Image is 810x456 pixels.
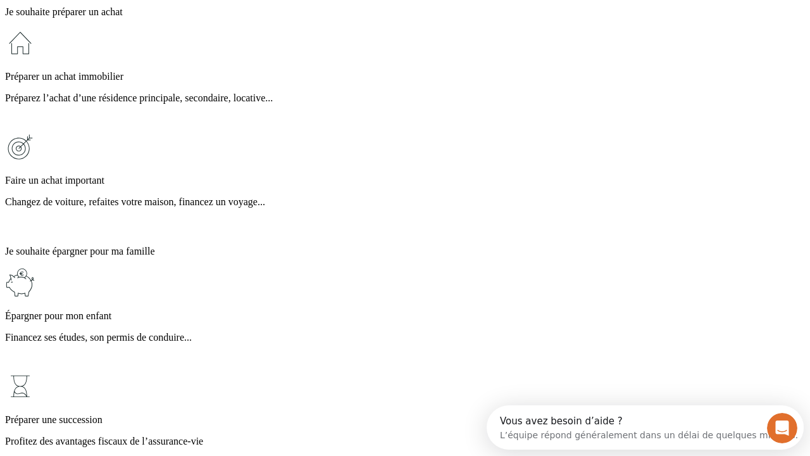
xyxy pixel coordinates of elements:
[5,332,805,343] p: Financez ses études, son permis de conduire...
[5,414,805,426] p: Préparer une succession
[5,6,805,18] p: Je souhaite préparer un achat
[487,405,804,450] iframe: Intercom live chat discovery launcher
[5,5,349,40] div: Ouvrir le Messenger Intercom
[5,246,805,257] p: Je souhaite épargner pour ma famille
[5,175,805,186] p: Faire un achat important
[5,71,805,82] p: Préparer un achat immobilier
[13,11,311,21] div: Vous avez besoin d’aide ?
[5,310,805,322] p: Épargner pour mon enfant
[13,21,311,34] div: L’équipe répond généralement dans un délai de quelques minutes.
[5,436,805,447] p: Profitez des avantages fiscaux de l’assurance-vie
[5,196,805,208] p: Changez de voiture, refaites votre maison, financez un voyage...
[767,413,797,443] iframe: Intercom live chat
[5,92,805,104] p: Préparez l’achat d’une résidence principale, secondaire, locative...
